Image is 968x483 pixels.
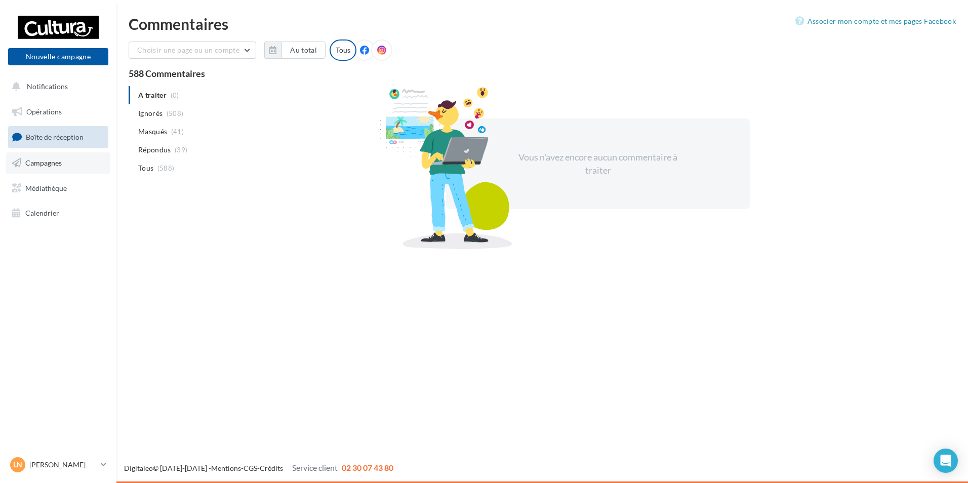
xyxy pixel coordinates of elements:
span: Répondus [138,145,171,155]
a: Digitaleo [124,464,153,472]
button: Nouvelle campagne [8,48,108,65]
span: Médiathèque [25,183,67,192]
a: Associer mon compte et mes pages Facebook [795,15,956,27]
span: Calendrier [25,209,59,217]
span: Choisir une page ou un compte [137,46,239,54]
div: Open Intercom Messenger [934,449,958,473]
span: Boîte de réception [26,133,84,141]
button: Notifications [6,76,106,97]
button: Au total [264,42,326,59]
a: Campagnes [6,152,110,174]
span: Service client [292,463,338,472]
div: Commentaires [129,16,956,31]
span: Ln [13,460,22,470]
span: (39) [175,146,187,154]
div: Tous [330,39,356,61]
span: Ignorés [138,108,163,118]
a: CGS [244,464,257,472]
a: Opérations [6,101,110,123]
a: Calendrier [6,203,110,224]
span: (41) [171,128,184,136]
div: 588 Commentaires [129,69,956,78]
span: (588) [157,164,175,172]
button: Au total [281,42,326,59]
a: Boîte de réception [6,126,110,148]
a: Crédits [260,464,283,472]
button: Choisir une page ou un compte [129,42,256,59]
a: Médiathèque [6,178,110,199]
span: Tous [138,163,153,173]
span: Campagnes [25,158,62,167]
span: Notifications [27,82,68,91]
div: Vous n'avez encore aucun commentaire à traiter [511,151,685,177]
span: © [DATE]-[DATE] - - - [124,464,393,472]
a: Ln [PERSON_NAME] [8,455,108,474]
p: [PERSON_NAME] [29,460,97,470]
span: Masqués [138,127,167,137]
span: 02 30 07 43 80 [342,463,393,472]
span: Opérations [26,107,62,116]
a: Mentions [211,464,241,472]
span: (508) [167,109,184,117]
